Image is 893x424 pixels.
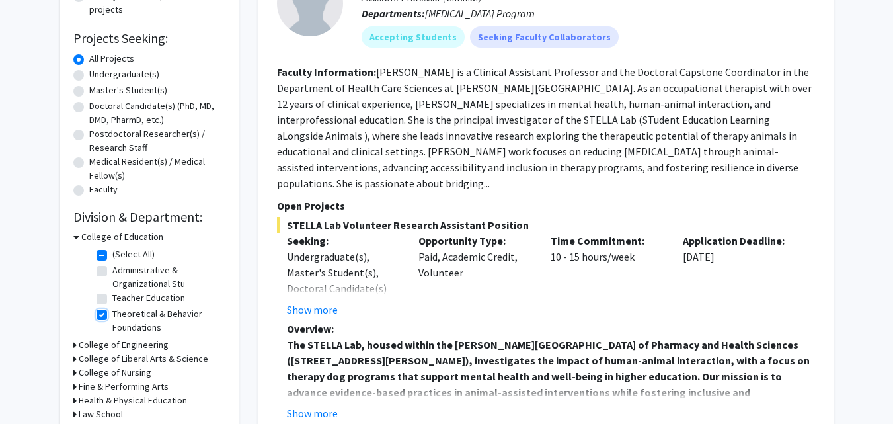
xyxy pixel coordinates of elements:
label: Faculty [89,183,118,196]
fg-read-more: [PERSON_NAME] is a Clinical Assistant Professor and the Doctoral Capstone Coordinator in the Depa... [277,65,812,190]
h3: College of Nursing [79,366,151,380]
label: All Projects [89,52,134,65]
p: Open Projects [277,198,815,214]
p: Time Commitment: [551,233,663,249]
h3: College of Education [81,230,163,244]
b: Departments: [362,7,425,20]
label: Doctoral Candidate(s) (PhD, MD, DMD, PharmD, etc.) [89,99,225,127]
p: Seeking: [287,233,399,249]
h3: College of Liberal Arts & Science [79,352,208,366]
span: STELLA Lab Volunteer Research Assistant Position [277,217,815,233]
div: Undergraduate(s), Master's Student(s), Doctoral Candidate(s) (PhD, MD, DMD, PharmD, etc.), Postdo... [287,249,399,376]
b: Faculty Information: [277,65,376,79]
div: Paid, Academic Credit, Volunteer [408,233,541,318]
label: Postdoctoral Researcher(s) / Research Staff [89,127,225,155]
button: Show more [287,302,338,318]
label: Undergraduate(s) [89,67,159,81]
p: Opportunity Type: [418,233,531,249]
mat-chip: Accepting Students [362,26,465,48]
h3: College of Engineering [79,338,169,352]
p: Application Deadline: [683,233,795,249]
h2: Division & Department: [73,209,225,225]
div: 10 - 15 hours/week [541,233,673,318]
label: Theoretical & Behavior Foundations [112,307,222,335]
h3: Fine & Performing Arts [79,380,169,394]
h3: Health & Physical Education [79,394,187,407]
label: Medical Resident(s) / Medical Fellow(s) [89,155,225,183]
h3: Law School [79,407,123,421]
label: (Select All) [112,247,155,261]
mat-chip: Seeking Faculty Collaborators [470,26,619,48]
iframe: Chat [10,364,56,414]
span: [MEDICAL_DATA] Program [425,7,535,20]
div: [DATE] [673,233,805,318]
button: Show more [287,405,338,421]
h2: Projects Seeking: [73,30,225,46]
label: Master's Student(s) [89,83,167,97]
strong: Overview: [287,322,334,335]
label: Teacher Education [112,291,185,305]
label: Administrative & Organizational Stu [112,263,222,291]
